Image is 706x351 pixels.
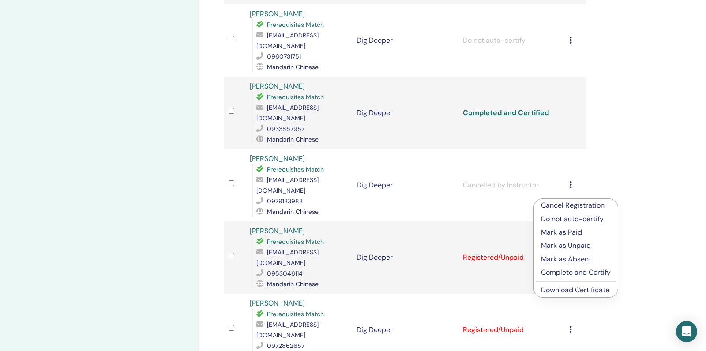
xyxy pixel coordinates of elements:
[267,238,324,246] span: Prerequisites Match
[250,299,305,308] a: [PERSON_NAME]
[352,4,458,77] td: Dig Deeper
[267,135,319,143] span: Mandarin Chinese
[256,104,319,122] span: [EMAIL_ADDRESS][DOMAIN_NAME]
[256,176,319,194] span: [EMAIL_ADDRESS][DOMAIN_NAME]
[267,269,303,277] span: 0953046114
[250,9,305,19] a: [PERSON_NAME]
[267,52,301,60] span: 0960731751
[352,221,458,294] td: Dig Deeper
[352,77,458,149] td: Dig Deeper
[676,321,697,342] div: Open Intercom Messenger
[463,108,549,117] a: Completed and Certified
[541,214,611,224] p: Do not auto-certify
[267,93,324,101] span: Prerequisites Match
[541,200,611,211] p: Cancel Registration
[256,321,319,339] span: [EMAIL_ADDRESS][DOMAIN_NAME]
[267,208,319,216] span: Mandarin Chinese
[541,254,611,265] p: Mark as Absent
[250,154,305,163] a: [PERSON_NAME]
[256,31,319,50] span: [EMAIL_ADDRESS][DOMAIN_NAME]
[541,285,609,295] a: Download Certificate
[267,310,324,318] span: Prerequisites Match
[541,227,611,238] p: Mark as Paid
[541,240,611,251] p: Mark as Unpaid
[267,165,324,173] span: Prerequisites Match
[250,82,305,91] a: [PERSON_NAME]
[541,267,611,278] p: Complete and Certify
[267,342,304,350] span: 0972862657
[250,226,305,235] a: [PERSON_NAME]
[256,248,319,267] span: [EMAIL_ADDRESS][DOMAIN_NAME]
[267,125,304,133] span: 0933857957
[352,149,458,221] td: Dig Deeper
[267,21,324,29] span: Prerequisites Match
[267,197,303,205] span: 0979133983
[267,280,319,288] span: Mandarin Chinese
[267,63,319,71] span: Mandarin Chinese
